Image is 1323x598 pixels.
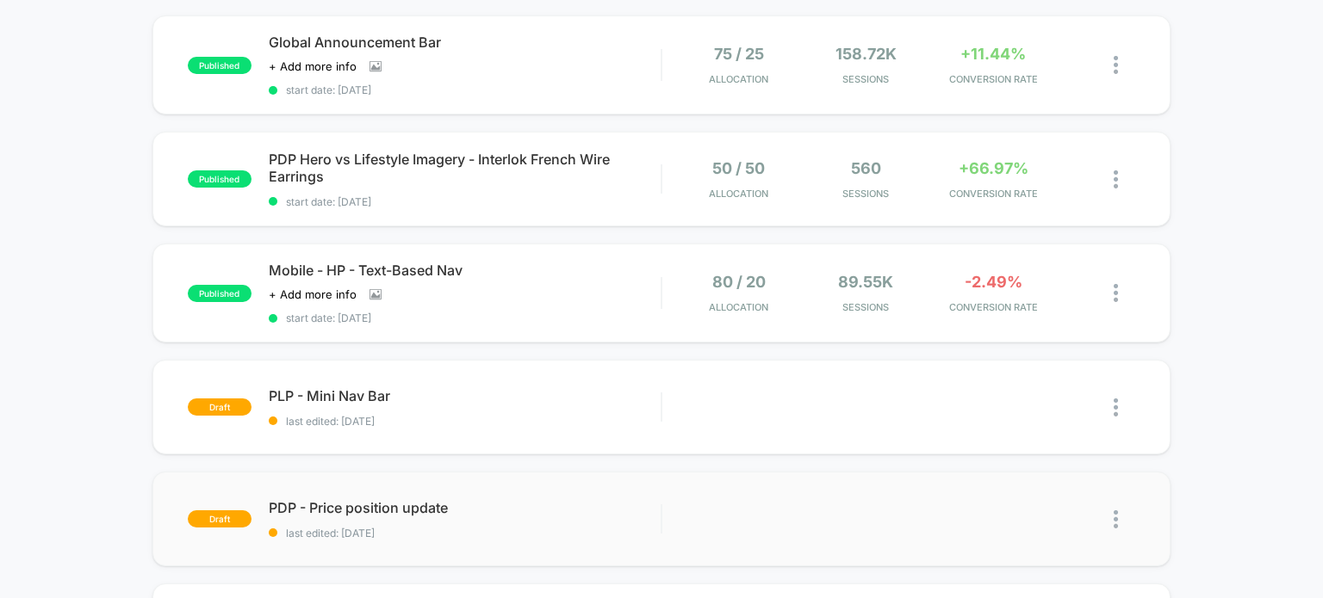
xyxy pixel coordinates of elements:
[714,45,764,63] span: 75 / 25
[269,34,661,51] span: Global Announcement Bar
[806,301,925,313] span: Sessions
[188,57,252,74] span: published
[269,415,661,428] span: last edited: [DATE]
[269,59,357,73] span: + Add more info
[269,151,661,185] span: PDP Hero vs Lifestyle Imagery - Interlok French Wire Earrings
[188,170,252,188] span: published
[709,73,768,85] span: Allocation
[1114,398,1118,416] img: close
[806,73,925,85] span: Sessions
[934,188,1053,200] span: CONVERSION RATE
[1114,170,1118,188] img: close
[709,301,768,313] span: Allocation
[851,159,881,177] span: 560
[960,45,1026,63] span: +11.44%
[959,159,1028,177] span: +66.97%
[838,273,893,291] span: 89.55k
[188,285,252,302] span: published
[269,311,661,324] span: start date: [DATE]
[709,188,768,200] span: Allocation
[934,73,1053,85] span: CONVERSION RATE
[1114,284,1118,302] img: close
[712,159,765,177] span: 50 / 50
[269,262,661,279] span: Mobile - HP - Text-Based Nav
[965,273,1022,291] span: -2.49%
[269,195,661,208] span: start date: [DATE]
[1114,510,1118,528] img: close
[269,83,661,96] span: start date: [DATE]
[806,188,925,200] span: Sessions
[269,387,661,404] span: PLP - Mini Nav Bar
[1114,56,1118,74] img: close
[269,527,661,539] span: last edited: [DATE]
[188,510,252,527] span: draft
[835,45,897,63] span: 158.72k
[269,287,357,301] span: + Add more info
[712,273,766,291] span: 80 / 20
[934,301,1053,313] span: CONVERSION RATE
[188,398,252,416] span: draft
[269,499,661,516] span: PDP - Price position update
